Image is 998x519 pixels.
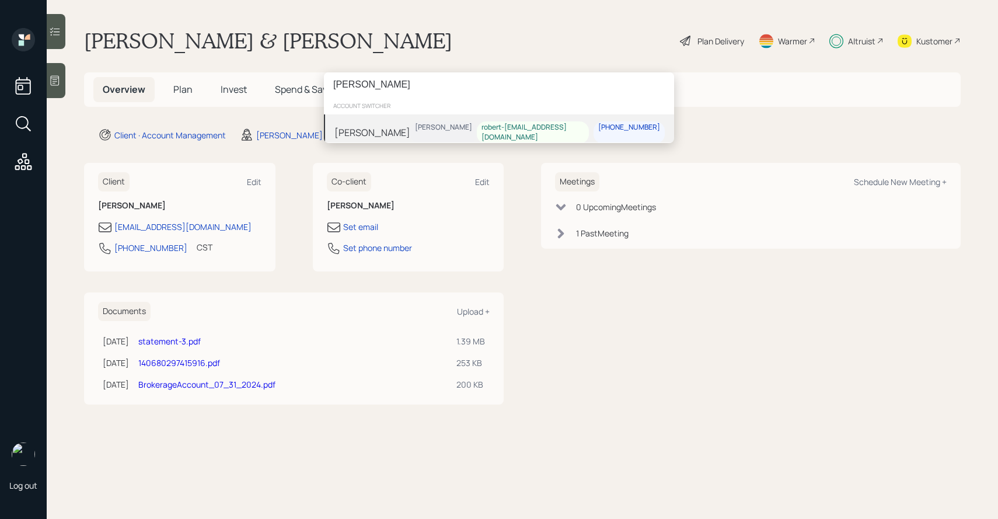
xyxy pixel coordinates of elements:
[324,97,674,114] div: account switcher
[415,123,472,133] div: [PERSON_NAME]
[334,126,410,140] div: [PERSON_NAME]
[324,72,674,97] input: Type a command or search…
[481,123,584,142] div: robert-[EMAIL_ADDRESS][DOMAIN_NAME]
[598,123,660,133] div: [PHONE_NUMBER]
